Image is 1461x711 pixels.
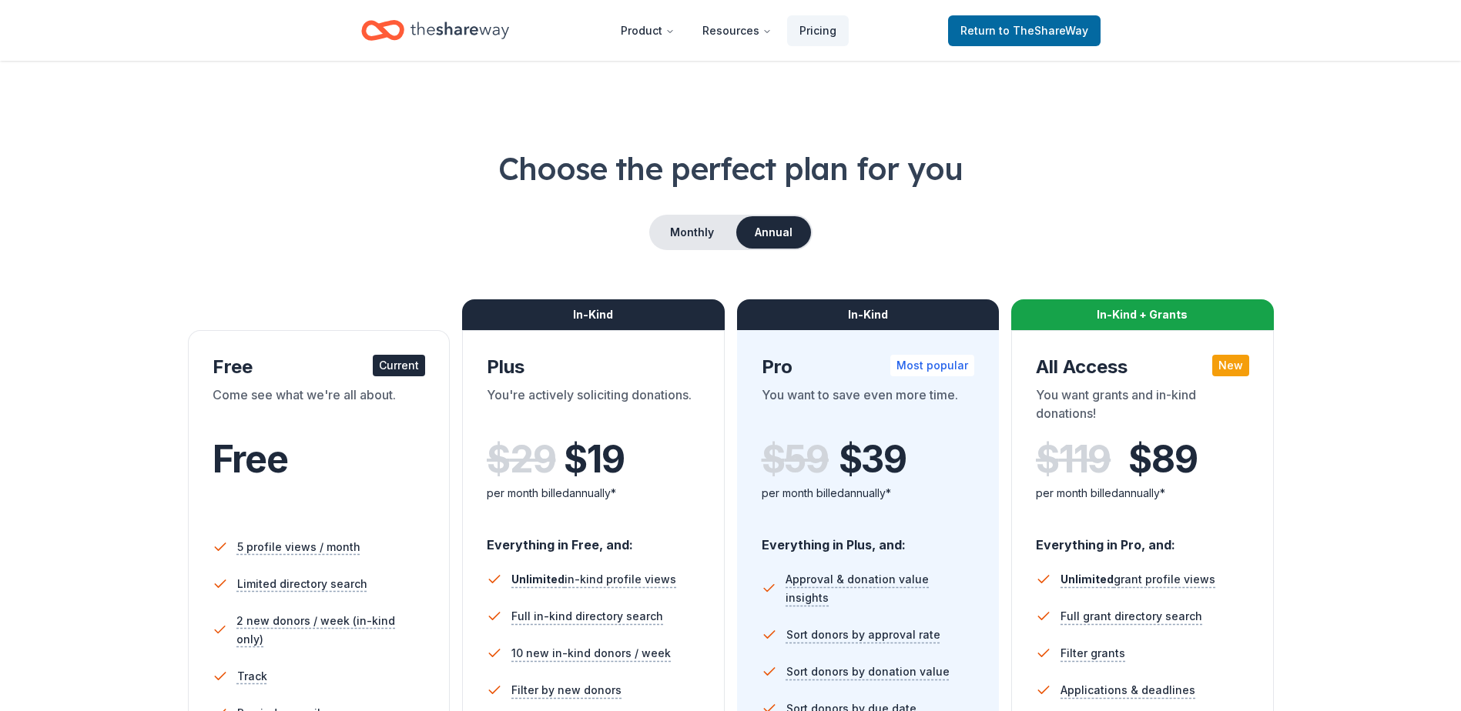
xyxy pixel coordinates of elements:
span: Full in-kind directory search [511,607,663,626]
span: $ 19 [564,438,624,481]
span: $ 39 [839,438,906,481]
span: Filter by new donors [511,681,622,699]
span: Free [213,436,288,482]
span: Limited directory search [237,575,367,593]
div: Current [373,355,425,376]
span: Sort donors by approval rate [786,626,940,644]
span: Sort donors by donation value [786,663,950,681]
a: Home [361,12,509,48]
button: Annual [736,216,811,249]
button: Monthly [651,216,733,249]
button: Product [608,15,687,46]
span: Approval & donation value insights [786,570,974,607]
span: in-kind profile views [511,572,676,586]
span: grant profile views [1061,572,1215,586]
div: In-Kind [737,299,1000,330]
div: You want to save even more time. [762,386,975,429]
span: Unlimited [1061,572,1114,586]
div: You're actively soliciting donations. [487,386,700,429]
div: Plus [487,355,700,379]
span: $ 89 [1128,438,1197,481]
div: Most popular [890,355,974,376]
div: per month billed annually* [487,484,700,502]
div: Everything in Pro, and: [1036,522,1249,555]
div: Everything in Plus, and: [762,522,975,555]
span: Full grant directory search [1061,607,1202,626]
span: Return [960,22,1088,40]
span: Applications & deadlines [1061,681,1195,699]
div: All Access [1036,355,1249,379]
div: Everything in Free, and: [487,522,700,555]
span: to TheShareWay [999,24,1088,37]
div: New [1212,355,1249,376]
div: In-Kind [462,299,725,330]
div: Pro [762,355,975,379]
div: per month billed annually* [762,484,975,502]
button: Resources [690,15,784,46]
div: Free [213,355,426,379]
div: You want grants and in-kind donations! [1036,386,1249,429]
nav: Main [608,12,849,48]
h1: Choose the perfect plan for you [62,147,1399,190]
span: 10 new in-kind donors / week [511,644,671,663]
a: Returnto TheShareWay [948,15,1101,46]
span: Track [237,667,267,686]
div: Come see what we're all about. [213,386,426,429]
a: Pricing [787,15,849,46]
span: Unlimited [511,572,565,586]
div: In-Kind + Grants [1011,299,1274,330]
div: per month billed annually* [1036,484,1249,502]
span: 2 new donors / week (in-kind only) [236,612,425,649]
span: 5 profile views / month [237,538,360,556]
span: Filter grants [1061,644,1125,663]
